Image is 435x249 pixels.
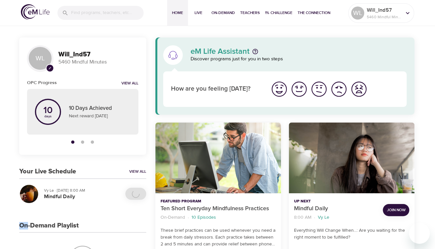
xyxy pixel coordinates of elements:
[188,213,189,222] li: ·
[270,80,288,98] img: great
[171,84,261,94] p: How are you feeling [DATE]?
[314,213,315,222] li: ·
[43,115,53,118] p: days
[409,223,430,244] iframe: Button to launch messaging window
[298,9,330,16] span: The Connection
[44,187,120,193] p: Vy Le · [DATE] 8:00 AM
[155,123,281,193] button: Ten Short Everyday Mindfulness Practices
[121,81,138,86] a: View all notifications
[289,123,414,193] button: Mindful Daily
[240,9,260,16] span: Teachers
[161,198,276,204] p: Featured Program
[191,55,407,63] p: Discover programs just for you in two steps
[330,80,348,98] img: bad
[27,79,57,86] h6: OPC Progress
[161,204,276,213] p: Ten Short Everyday Mindfulness Practices
[294,214,311,221] p: 8:00 AM
[161,213,276,222] nav: breadcrumb
[69,113,131,120] p: Next reward [DATE]
[168,50,178,60] img: eM Life Assistant
[294,198,378,204] p: Up Next
[191,9,206,16] span: Live
[383,204,409,216] button: Join Now
[294,227,409,241] p: Everything Will Change When...: Are you waiting for the right moment to be fulfilled?
[21,4,50,20] img: logo
[129,169,146,174] a: View All
[290,80,308,98] img: good
[350,80,368,98] img: worst
[58,51,138,58] h3: Will_Ind57
[19,222,79,229] h3: On-Demand Playlist
[19,168,76,175] h3: Your Live Schedule
[161,214,185,221] p: On-Demand
[58,58,138,66] p: 5460 Mindful Minutes
[367,14,401,20] p: 5460 Mindful Minutes
[170,9,185,16] span: Home
[349,79,369,99] button: I'm feeling worst
[27,45,53,71] div: WL
[294,213,378,222] nav: breadcrumb
[309,79,329,99] button: I'm feeling ok
[310,80,328,98] img: ok
[44,193,120,200] h5: Mindful Daily
[387,207,405,213] span: Join Now
[265,9,292,16] span: 1% Challenge
[329,79,349,99] button: I'm feeling bad
[294,204,378,213] p: Mindful Daily
[269,79,289,99] button: I'm feeling great
[211,9,235,16] span: On-Demand
[192,214,216,221] p: 10 Episodes
[69,104,131,113] p: 10 Days Achieved
[43,106,53,115] p: 10
[191,48,250,55] p: eM Life Assistant
[161,227,276,248] p: These brief practices can be used whenever you need a break from daily stressors. Each practice t...
[71,6,144,20] input: Find programs, teachers, etc...
[367,6,401,14] p: Will_Ind57
[351,7,364,20] div: WL
[318,214,329,221] p: Vy Le
[289,79,309,99] button: I'm feeling good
